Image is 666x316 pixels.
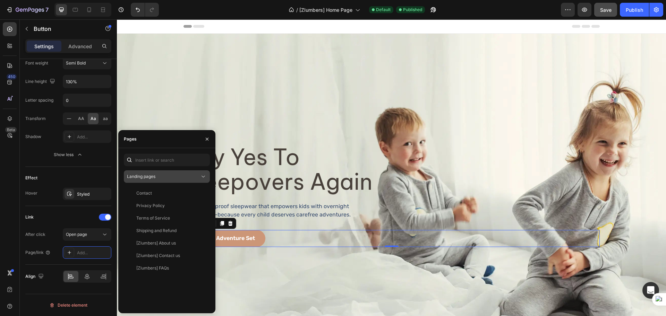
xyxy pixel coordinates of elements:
div: Undo/Redo [131,3,159,17]
p: 7 [45,6,49,14]
div: Line height [25,77,57,86]
span: Aa [91,116,96,122]
span: [Zlumbers] Home Page [299,6,352,14]
div: Shipping and Refund [136,228,177,234]
div: Transform [25,116,46,122]
button: Open page [63,228,111,241]
div: Link [25,214,34,220]
span: aa [103,116,108,122]
div: Add... [77,250,110,256]
div: Delete element [49,301,87,309]
input: Auto [63,75,111,88]
div: Privacy Policy [136,203,165,209]
div: Show less [54,151,83,158]
div: Align [25,272,45,281]
p: Button [34,25,93,33]
div: Shadow [25,134,41,140]
div: Effect [25,175,37,181]
span: Published [403,7,422,13]
div: Contact [136,190,152,196]
p: Advanced [68,43,92,50]
div: [Zlumbers] About us [136,240,176,246]
div: Open Intercom Messenger [642,282,659,299]
p: Settings [34,43,54,50]
div: Hover [25,190,37,196]
span: Save [600,7,612,13]
div: Pages [124,136,137,142]
div: 450 [7,74,17,79]
div: [Zlumbers] FAQs [136,265,169,271]
button: Show less [25,148,111,161]
button: 7 [3,3,52,17]
div: Add... [77,134,110,140]
button: Save [594,3,617,17]
div: Beta [5,127,17,133]
div: Letter spacing [25,97,53,103]
div: Terms of Service [136,215,170,221]
span: AA [78,116,84,122]
div: Styled [77,191,110,197]
div: [Zlumbers] Contact us [136,253,180,259]
div: Font weight [25,60,48,66]
span: / [296,6,298,14]
span: Open page [66,232,87,237]
iframe: Design area [117,19,666,316]
button: Semi Bold [63,57,111,69]
input: Auto [63,94,111,106]
button: Landing pages [124,170,210,183]
div: After click [25,231,45,238]
button: Delete element [25,300,111,311]
span: Default [376,7,391,13]
div: Page/link [25,249,51,256]
input: Insert link or search [124,154,210,166]
div: Publish [626,6,643,14]
button: Publish [620,3,649,17]
span: Semi Bold [66,60,86,66]
span: Landing pages [127,174,155,179]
